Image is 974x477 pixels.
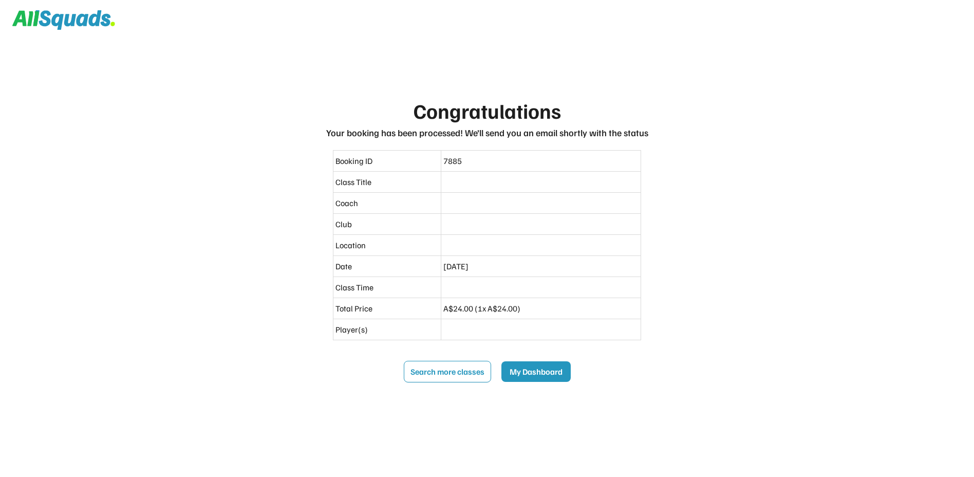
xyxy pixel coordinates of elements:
div: Club [335,218,439,230]
img: Squad%20Logo.svg [12,10,115,30]
div: [DATE] [443,260,639,272]
div: Total Price [335,302,439,315]
div: Date [335,260,439,272]
div: A$24.00 (1x A$24.00) [443,302,639,315]
div: Coach [335,197,439,209]
button: My Dashboard [501,361,571,382]
div: Congratulations [414,95,561,126]
div: Location [335,239,439,251]
div: Player(s) [335,323,439,336]
div: Your booking has been processed! We’ll send you an email shortly with the status [326,126,648,140]
div: Class Time [335,281,439,293]
div: Booking ID [335,155,439,167]
button: Search more classes [404,361,491,382]
div: 7885 [443,155,639,167]
div: Class Title [335,176,439,188]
